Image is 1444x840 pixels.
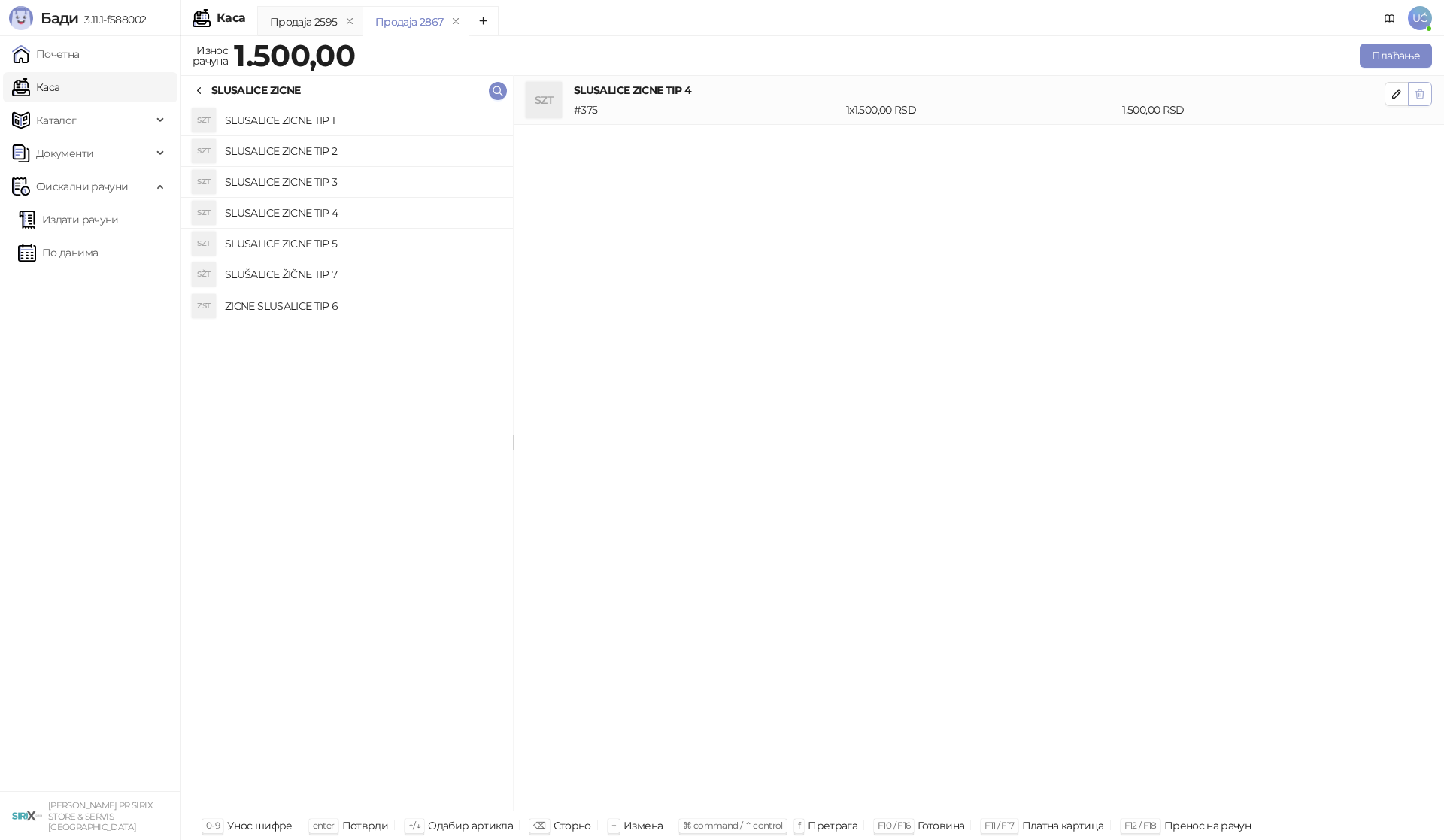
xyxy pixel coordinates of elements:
div: Потврди [342,816,389,835]
h4: SLUSALICE ZICNE TIP 3 [225,170,501,194]
a: Почетна [12,39,80,69]
a: По данима [18,238,98,268]
div: Пренос на рачун [1164,816,1251,835]
button: Add tab [469,6,499,36]
div: Продаја 2595 [270,14,337,30]
img: Logo [9,6,33,30]
span: ⌫ [533,820,545,831]
div: SZT [192,201,216,225]
button: remove [340,15,359,28]
a: Издати рачуни [18,205,119,235]
span: + [611,820,616,831]
h4: SLUSALICE ZICNE TIP 2 [225,139,501,163]
span: ⌘ command / ⌃ control [683,820,783,831]
span: Документи [36,138,93,168]
small: [PERSON_NAME] PR SIRIX STORE & SERVIS [GEOGRAPHIC_DATA] [48,800,153,832]
span: UĆ [1408,6,1432,30]
h4: ZICNE SLUSALICE TIP 6 [225,294,501,318]
div: Платна картица [1022,816,1104,835]
span: F12 / F18 [1124,820,1157,831]
span: Бади [41,9,78,27]
span: 0-9 [206,820,220,831]
span: enter [313,820,335,831]
div: SZT [192,139,216,163]
div: 1.500,00 RSD [1119,102,1388,118]
div: SZT [192,232,216,256]
div: 1 x 1.500,00 RSD [843,102,1119,118]
div: Сторно [554,816,591,835]
div: Измена [623,816,663,835]
button: Плаћање [1360,44,1432,68]
div: SZT [526,82,562,118]
div: SŽT [192,262,216,287]
span: f [798,820,800,831]
div: Унос шифре [227,816,293,835]
h4: SLUSALICE ZICNE TIP 4 [574,82,1385,99]
span: Фискални рачуни [36,171,128,202]
div: Одабир артикла [428,816,513,835]
div: ZST [192,294,216,318]
span: F10 / F16 [878,820,910,831]
a: Каса [12,72,59,102]
a: Документација [1378,6,1402,30]
div: Износ рачуна [190,41,231,71]
div: Претрага [808,816,857,835]
div: SLUSALICE ZICNE [211,82,300,99]
div: Каса [217,12,245,24]
div: SZT [192,170,216,194]
h4: SLUSALICE ZICNE TIP 5 [225,232,501,256]
div: grid [181,105,513,811]
div: SZT [192,108,216,132]
span: F11 / F17 [984,820,1014,831]
span: Каталог [36,105,77,135]
h4: SLUSALICE ZICNE TIP 1 [225,108,501,132]
strong: 1.500,00 [234,37,355,74]
span: 3.11.1-f588002 [78,13,146,26]
div: Продаја 2867 [375,14,443,30]
div: # 375 [571,102,843,118]
span: ↑/↓ [408,820,420,831]
button: remove [446,15,466,28]
h4: SLUSALICE ZICNE TIP 4 [225,201,501,225]
div: Готовина [918,816,964,835]
img: 64x64-companyLogo-cb9a1907-c9b0-4601-bb5e-5084e694c383.png [12,801,42,831]
h4: SLUŠALICE ŽIČNE TIP 7 [225,262,501,287]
